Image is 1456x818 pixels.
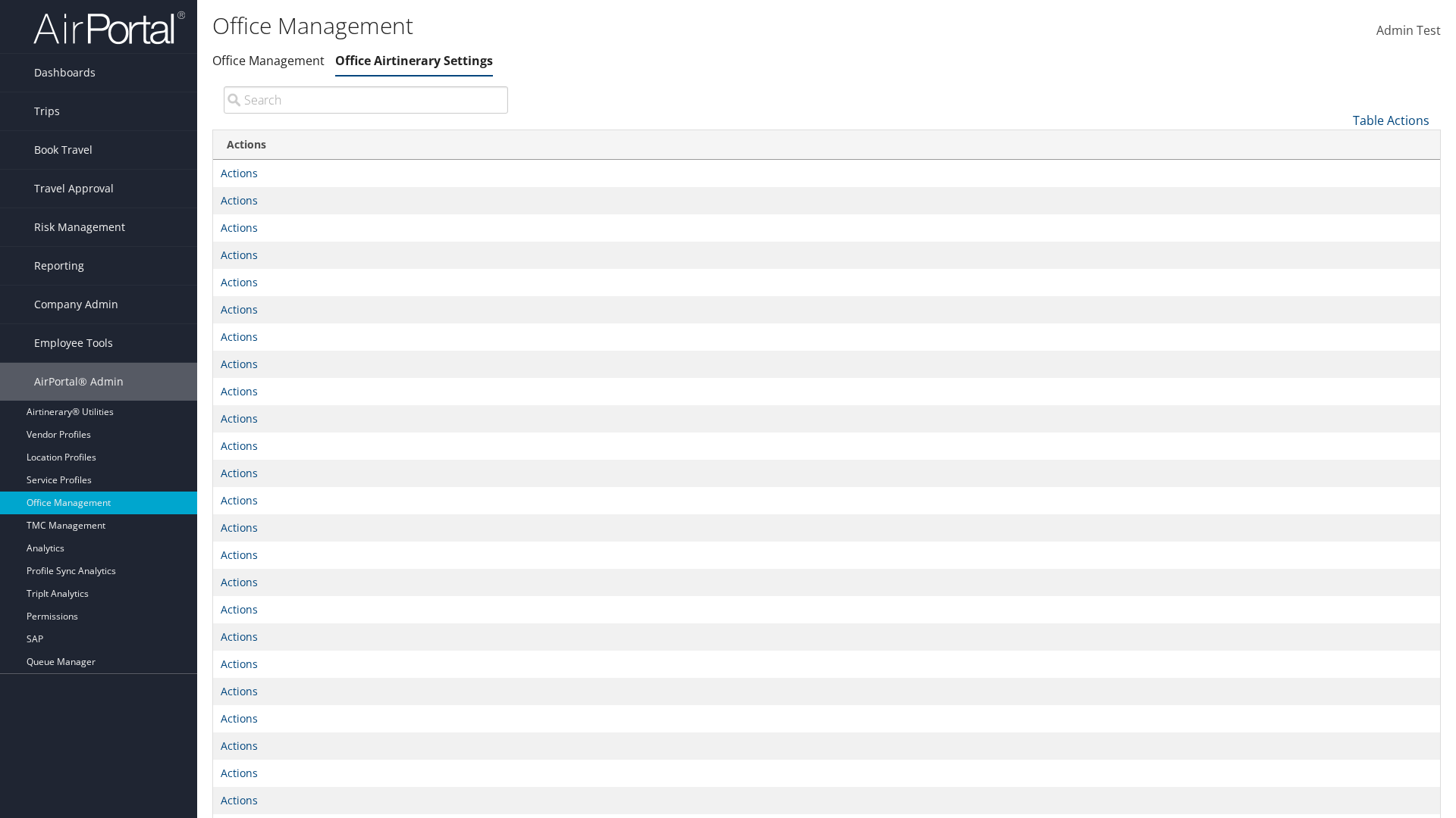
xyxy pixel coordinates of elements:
[221,711,258,726] a: Actions
[221,793,258,807] a: Actions
[34,324,113,362] span: Employee Tools
[34,286,118,323] span: Company Admin
[221,439,258,453] a: Actions
[33,10,185,45] img: airportal-logo.png
[221,575,258,589] a: Actions
[1376,8,1441,55] a: Admin Test
[34,363,124,401] span: AirPortal® Admin
[1376,22,1441,39] span: Admin Test
[34,54,96,92] span: Dashboards
[212,52,325,69] a: Office Management
[224,86,508,114] input: Search
[213,130,1440,160] th: Actions
[221,466,258,480] a: Actions
[221,548,258,562] a: Actions
[221,302,258,317] a: Actions
[34,247,84,285] span: Reporting
[34,92,60,130] span: Trips
[1353,112,1429,129] a: Table Actions
[335,52,493,69] a: Office Airtinerary Settings
[221,384,258,398] a: Actions
[221,766,258,780] a: Actions
[221,493,258,507] a: Actions
[34,170,114,208] span: Travel Approval
[221,629,258,644] a: Actions
[221,657,258,671] a: Actions
[221,357,258,371] a: Actions
[221,193,258,208] a: Actions
[221,166,258,180] a: Actions
[34,131,93,169] span: Book Travel
[221,738,258,753] a: Actions
[221,275,258,289] a: Actions
[221,684,258,698] a: Actions
[221,248,258,262] a: Actions
[221,602,258,617] a: Actions
[212,10,1031,42] h1: Office Management
[221,220,258,235] a: Actions
[221,520,258,535] a: Actions
[221,411,258,426] a: Actions
[221,329,258,344] a: Actions
[34,208,125,246] span: Risk Management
